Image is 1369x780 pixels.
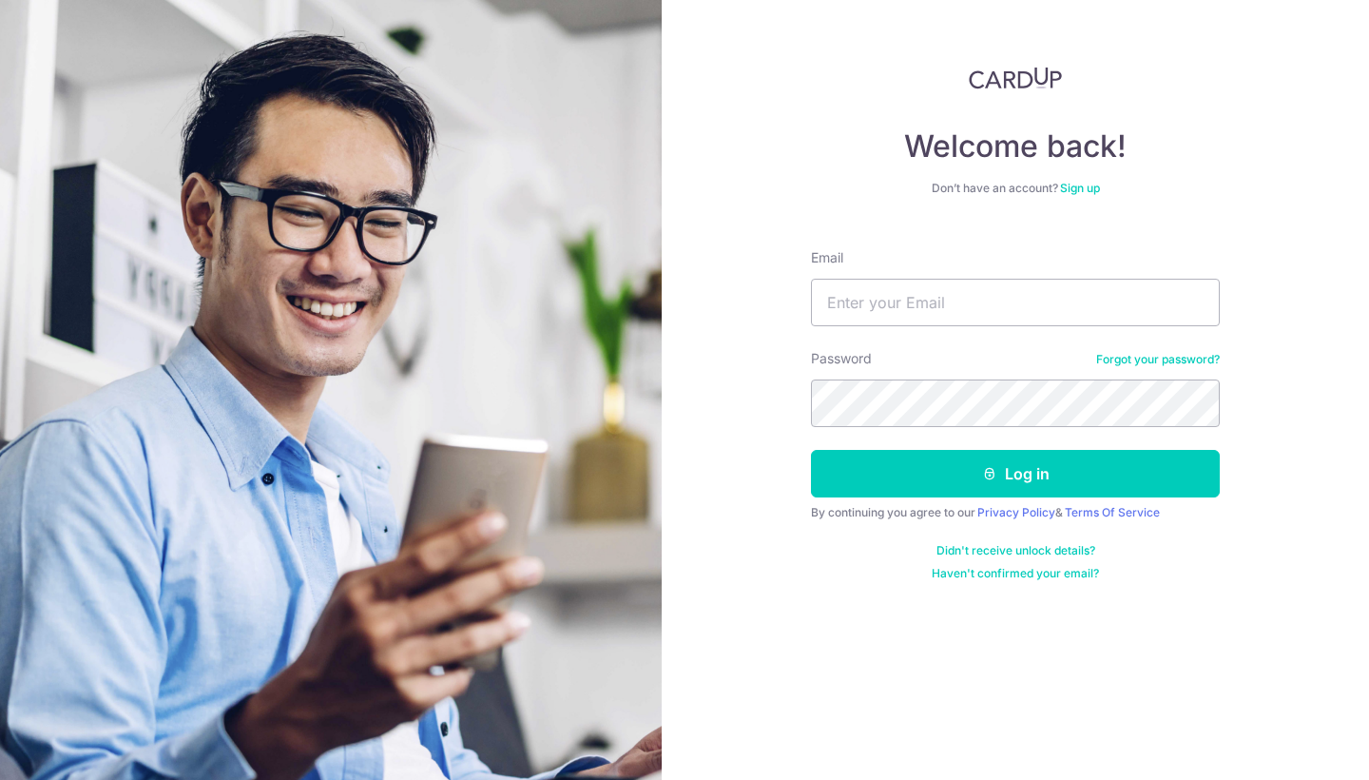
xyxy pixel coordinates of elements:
[811,127,1220,166] h4: Welcome back!
[969,67,1062,89] img: CardUp Logo
[811,279,1220,326] input: Enter your Email
[1096,352,1220,367] a: Forgot your password?
[811,505,1220,520] div: By continuing you agree to our &
[811,450,1220,497] button: Log in
[932,566,1099,581] a: Haven't confirmed your email?
[977,505,1055,519] a: Privacy Policy
[811,248,843,267] label: Email
[1060,181,1100,195] a: Sign up
[936,543,1095,558] a: Didn't receive unlock details?
[1065,505,1160,519] a: Terms Of Service
[811,181,1220,196] div: Don’t have an account?
[811,349,872,368] label: Password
